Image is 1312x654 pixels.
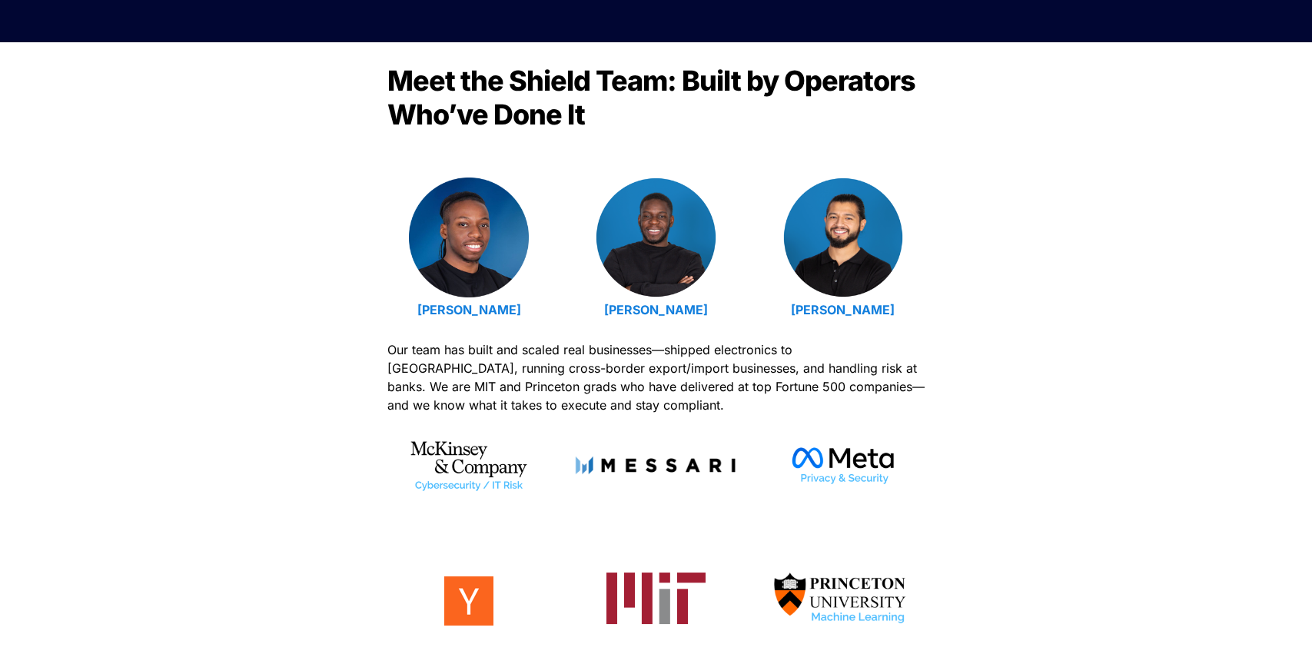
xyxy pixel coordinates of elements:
[387,64,921,131] span: Meet the Shield Team: Built by Operators Who’ve Done It
[417,302,521,317] a: [PERSON_NAME]
[604,302,708,317] a: [PERSON_NAME]
[791,302,895,317] a: [PERSON_NAME]
[387,342,928,413] span: Our team has built and scaled real businesses—shipped electronics to [GEOGRAPHIC_DATA], running c...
